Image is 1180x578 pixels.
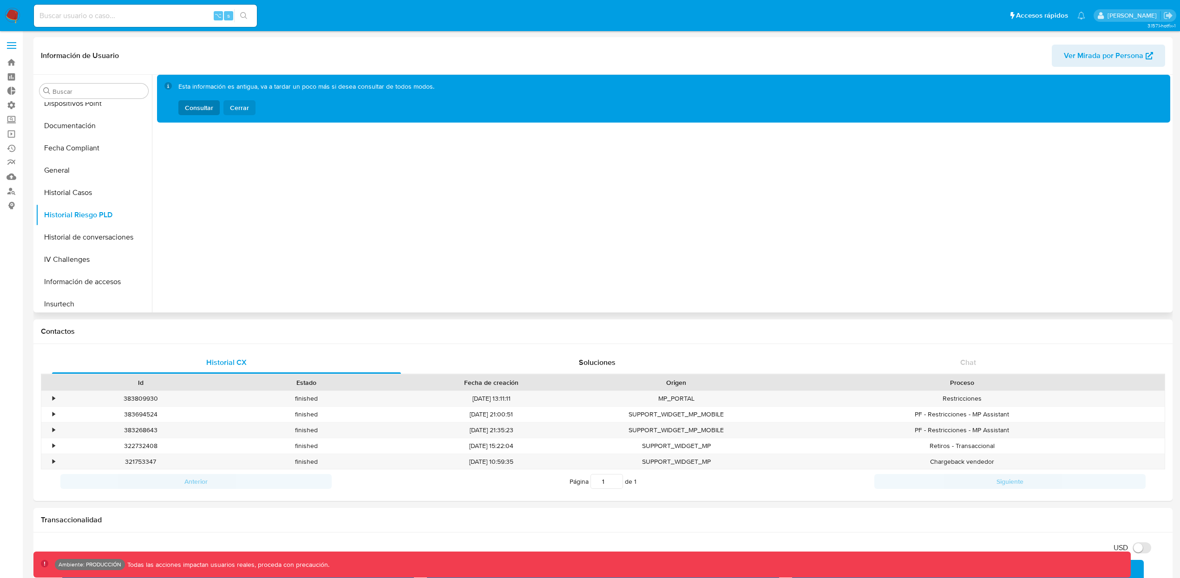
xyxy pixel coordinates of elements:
[60,474,332,489] button: Anterior
[593,438,759,454] div: SUPPORT_WIDGET_MP
[52,410,55,419] div: •
[223,454,389,469] div: finished
[64,378,217,387] div: Id
[570,474,636,489] span: Página de
[41,51,119,60] h1: Información de Usuario
[766,378,1158,387] div: Proceso
[389,438,593,454] div: [DATE] 15:22:04
[36,159,152,182] button: General
[36,293,152,315] button: Insurtech
[41,515,1165,525] h1: Transaccionalidad
[34,10,257,22] input: Buscar usuario o caso...
[223,407,389,422] div: finished
[759,422,1165,438] div: PF - Restricciones - MP Assistant
[52,394,55,403] div: •
[52,457,55,466] div: •
[1064,45,1143,67] span: Ver Mirada por Persona
[59,563,121,566] p: Ambiente: PRODUCCIÓN
[223,438,389,454] div: finished
[759,438,1165,454] div: Retiros - Transaccional
[389,454,593,469] div: [DATE] 10:59:35
[1077,12,1085,19] a: Notificaciones
[593,454,759,469] div: SUPPORT_WIDGET_MP
[1163,11,1173,20] a: Salir
[230,100,249,115] span: Cerrar
[960,357,976,368] span: Chat
[58,391,223,406] div: 383809930
[1108,11,1160,20] p: juan.jsosa@mercadolibre.com.co
[58,422,223,438] div: 383268643
[36,182,152,204] button: Historial Casos
[396,378,587,387] div: Fecha de creación
[874,474,1146,489] button: Siguiente
[178,82,434,115] div: Esta información es antigua, va a tardar un poco más si desea consultar de todos modos.
[389,422,593,438] div: [DATE] 21:35:23
[36,137,152,159] button: Fecha Compliant
[593,422,759,438] div: SUPPORT_WIDGET_MP_MOBILE
[52,87,144,96] input: Buscar
[36,271,152,293] button: Información de accesos
[36,115,152,137] button: Documentación
[223,100,256,115] button: Cerrar
[58,438,223,454] div: 322732408
[58,454,223,469] div: 321753347
[41,327,1165,336] h1: Contactos
[43,87,51,95] button: Buscar
[634,477,636,486] span: 1
[206,357,247,368] span: Historial CX
[178,100,220,115] button: Consultar
[223,422,389,438] div: finished
[759,391,1165,406] div: Restricciones
[223,391,389,406] div: finished
[389,391,593,406] div: [DATE] 13:11:11
[600,378,753,387] div: Origen
[230,378,383,387] div: Estado
[36,204,152,226] button: Historial Riesgo PLD
[36,226,152,248] button: Historial de conversaciones
[36,248,152,271] button: IV Challenges
[215,11,222,20] span: ⌥
[227,11,230,20] span: s
[234,9,253,22] button: search-icon
[185,100,213,115] span: Consultar
[759,454,1165,469] div: Chargeback vendedor
[759,407,1165,422] div: PF - Restricciones - MP Assistant
[579,357,616,368] span: Soluciones
[36,92,152,115] button: Dispositivos Point
[125,560,329,569] p: Todas las acciones impactan usuarios reales, proceda con precaución.
[52,442,55,450] div: •
[52,426,55,435] div: •
[58,407,223,422] div: 383694524
[1052,45,1165,67] button: Ver Mirada por Persona
[1016,11,1068,20] span: Accesos rápidos
[593,407,759,422] div: SUPPORT_WIDGET_MP_MOBILE
[593,391,759,406] div: MP_PORTAL
[389,407,593,422] div: [DATE] 21:00:51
